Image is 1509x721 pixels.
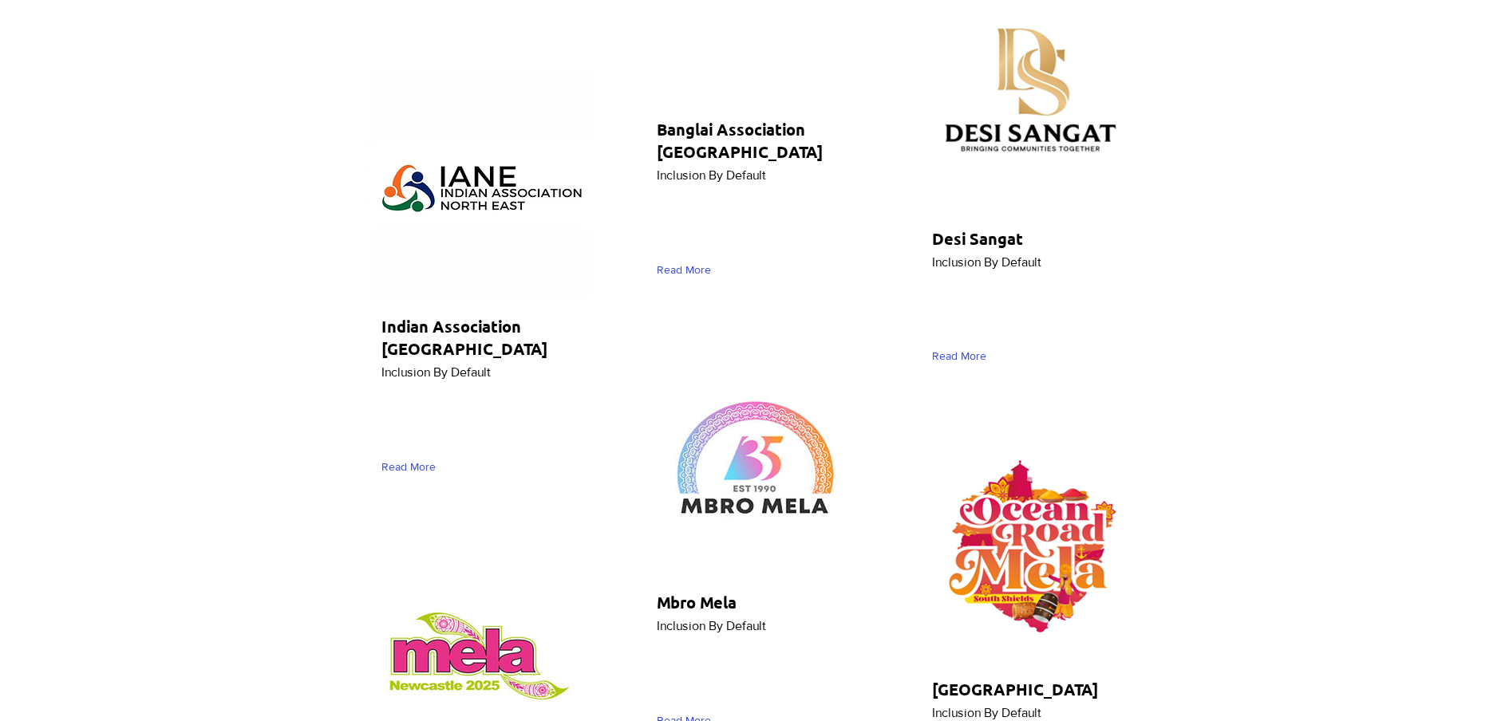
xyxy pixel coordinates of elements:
[381,365,491,379] span: Inclusion By Default
[657,256,718,284] div: Read More
[657,168,766,182] span: Inclusion By Default
[657,592,737,613] span: Mbro Mela
[657,619,766,632] span: Inclusion By Default
[657,119,823,162] span: Banglai Association [GEOGRAPHIC_DATA]
[932,343,993,371] div: Read More
[932,255,1041,269] span: Inclusion By Default
[932,706,1041,719] span: Inclusion By Default
[381,453,443,481] div: Read More
[381,316,547,359] span: Indian Association [GEOGRAPHIC_DATA]
[381,459,436,475] span: Read More
[932,679,1098,699] span: [GEOGRAPHIC_DATA]
[657,262,711,278] span: Read More
[932,228,1023,249] span: Desi Sangat
[932,349,986,364] span: Read More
